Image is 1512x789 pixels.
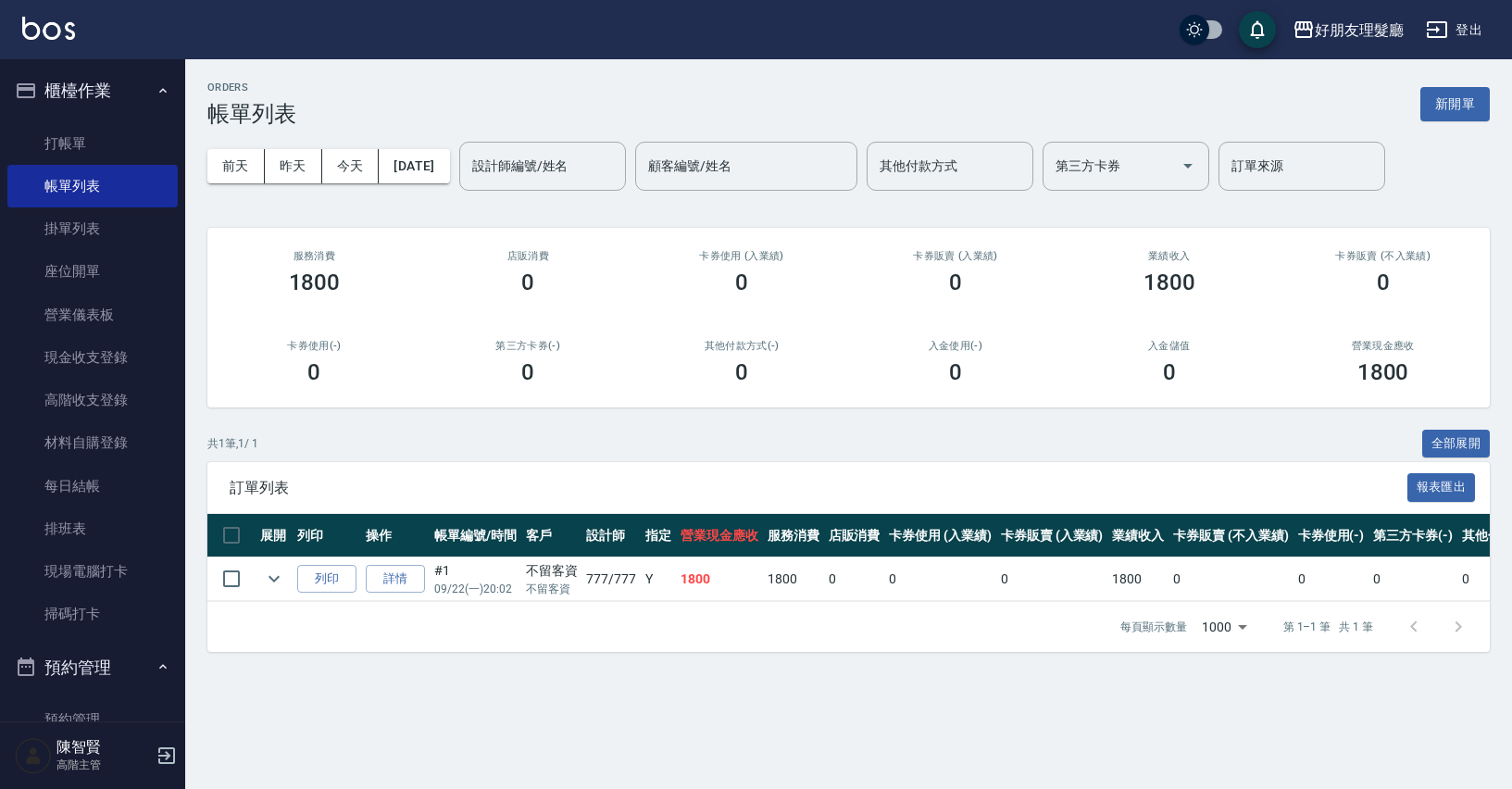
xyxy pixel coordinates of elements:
a: 掛單列表 [7,207,178,250]
h3: 0 [735,359,748,385]
a: 營業儀表板 [7,294,178,336]
button: 報表匯出 [1407,473,1476,502]
a: 現金收支登錄 [7,336,178,379]
h2: 入金儲值 [1084,340,1254,352]
a: 每日結帳 [7,465,178,507]
h3: 帳單列表 [207,101,296,127]
th: 營業現金應收 [676,514,763,557]
h3: 1800 [289,269,341,295]
h3: 0 [521,359,534,385]
td: 1800 [763,557,824,601]
p: 共 1 筆, 1 / 1 [207,435,258,452]
img: Logo [22,17,75,40]
td: 0 [884,557,996,601]
h2: 卡券販賣 (不入業績) [1298,250,1468,262]
th: 設計師 [581,514,641,557]
th: 店販消費 [824,514,885,557]
a: 現場電腦打卡 [7,550,178,593]
button: 新開單 [1420,87,1490,121]
div: 不留客資 [526,561,578,581]
h2: 卡券使用 (入業績) [657,250,827,262]
th: 列印 [293,514,361,557]
h3: 服務消費 [230,250,399,262]
p: 每頁顯示數量 [1120,619,1187,635]
th: 第三方卡券(-) [1368,514,1457,557]
button: save [1239,11,1276,48]
h2: 第三方卡券(-) [444,340,613,352]
h3: 0 [307,359,320,385]
td: 0 [1168,557,1293,601]
th: 卡券販賣 (入業績) [996,514,1108,557]
a: 打帳單 [7,122,178,165]
a: 詳情 [366,565,425,594]
h2: 營業現金應收 [1298,340,1468,352]
a: 高階收支登錄 [7,379,178,421]
button: expand row [260,565,288,593]
th: 客戶 [521,514,582,557]
button: 前天 [207,149,265,183]
a: 預約管理 [7,698,178,741]
h2: 卡券販賣 (入業績) [870,250,1040,262]
td: Y [641,557,676,601]
button: 預約管理 [7,644,178,692]
th: 卡券使用(-) [1293,514,1369,557]
p: 09/22 (一) 20:02 [434,581,517,597]
td: 0 [996,557,1108,601]
h3: 0 [949,269,962,295]
a: 新開單 [1420,94,1490,112]
p: 高階主管 [56,757,151,773]
td: 777 /777 [581,557,641,601]
td: 1800 [676,557,763,601]
h3: 1800 [1357,359,1409,385]
h2: 店販消費 [444,250,613,262]
button: Open [1173,151,1203,181]
p: 第 1–1 筆 共 1 筆 [1283,619,1373,635]
h3: 0 [949,359,962,385]
h2: 入金使用(-) [870,340,1040,352]
td: #1 [430,557,521,601]
button: 櫃檯作業 [7,67,178,115]
h3: 1800 [1143,269,1195,295]
button: 昨天 [265,149,322,183]
th: 卡券使用 (入業績) [884,514,996,557]
img: Person [15,737,52,774]
h5: 陳智賢 [56,738,151,757]
button: 列印 [297,565,356,594]
h2: 其他付款方式(-) [657,340,827,352]
span: 訂單列表 [230,479,1407,497]
h3: 0 [735,269,748,295]
h3: 0 [1163,359,1176,385]
button: 今天 [322,149,380,183]
h2: 業績收入 [1084,250,1254,262]
th: 帳單編號/時間 [430,514,521,557]
a: 掃碼打卡 [7,593,178,635]
p: 不留客資 [526,581,578,597]
td: 1800 [1107,557,1168,601]
button: 好朋友理髮廳 [1285,11,1411,49]
a: 報表匯出 [1407,478,1476,495]
td: 0 [1293,557,1369,601]
h2: 卡券使用(-) [230,340,399,352]
a: 帳單列表 [7,165,178,207]
h3: 0 [1377,269,1390,295]
td: 0 [1368,557,1457,601]
h3: 0 [521,269,534,295]
button: 全部展開 [1422,430,1491,458]
th: 卡券販賣 (不入業績) [1168,514,1293,557]
button: 登出 [1418,13,1490,47]
a: 排班表 [7,507,178,550]
div: 好朋友理髮廳 [1315,19,1404,42]
div: 1000 [1194,602,1254,652]
a: 材料自購登錄 [7,421,178,464]
th: 業績收入 [1107,514,1168,557]
a: 座位開單 [7,250,178,293]
h2: ORDERS [207,81,296,94]
button: [DATE] [379,149,449,183]
th: 操作 [361,514,430,557]
th: 展開 [256,514,293,557]
th: 指定 [641,514,676,557]
td: 0 [824,557,885,601]
th: 服務消費 [763,514,824,557]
